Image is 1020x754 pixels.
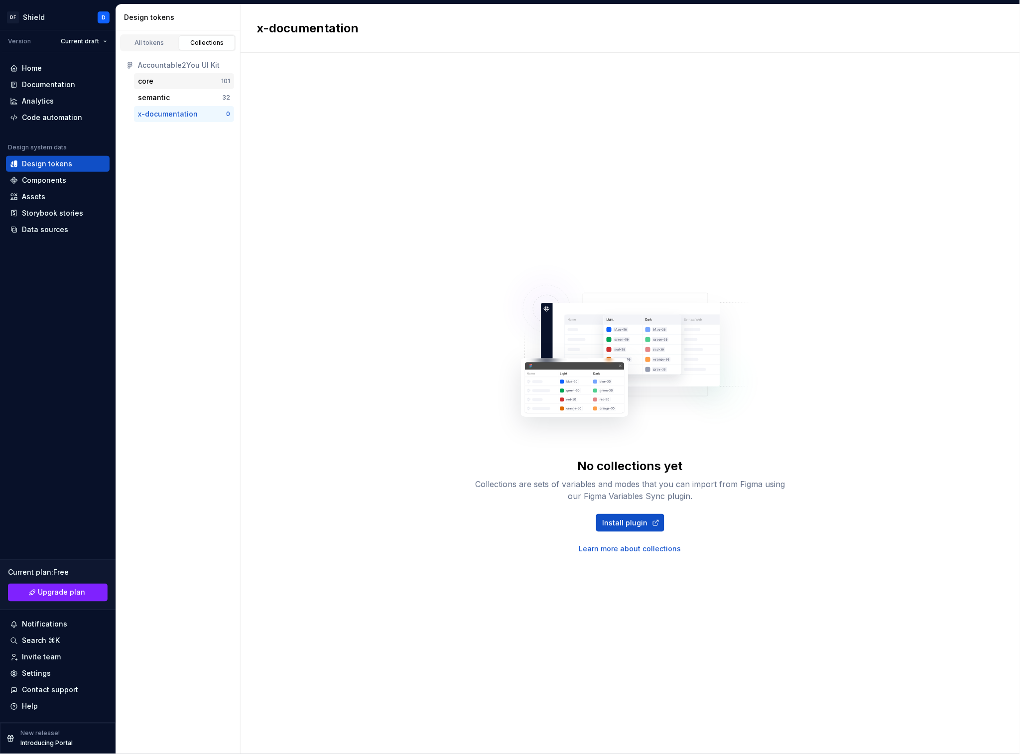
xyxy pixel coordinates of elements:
[471,478,790,502] div: Collections are sets of variables and modes that you can import from Figma using our Figma Variab...
[6,156,110,172] a: Design tokens
[102,13,106,21] div: D
[22,63,42,73] div: Home
[226,110,230,118] div: 0
[6,617,110,632] button: Notifications
[6,666,110,682] a: Settings
[221,77,230,85] div: 101
[6,649,110,665] a: Invite team
[22,636,60,646] div: Search ⌘K
[134,73,234,89] button: core101
[6,633,110,649] button: Search ⌘K
[124,12,236,22] div: Design tokens
[22,652,61,662] div: Invite team
[6,93,110,109] a: Analytics
[134,90,234,106] button: semantic32
[22,620,67,629] div: Notifications
[22,80,75,90] div: Documentation
[579,544,681,554] a: Learn more about collections
[22,208,83,218] div: Storybook stories
[22,192,45,202] div: Assets
[256,20,359,36] h2: x-documentation
[6,682,110,698] button: Contact support
[22,685,78,695] div: Contact support
[2,6,114,28] button: DFShieldD
[8,584,108,602] a: Upgrade plan
[8,143,67,151] div: Design system data
[22,225,68,235] div: Data sources
[23,12,45,22] div: Shield
[61,37,99,45] span: Current draft
[22,159,72,169] div: Design tokens
[8,37,31,45] div: Version
[7,11,19,23] div: DF
[6,77,110,93] a: Documentation
[134,106,234,122] button: x-documentation0
[138,109,198,119] div: x-documentation
[22,175,66,185] div: Components
[6,189,110,205] a: Assets
[125,39,174,47] div: All tokens
[222,94,230,102] div: 32
[6,205,110,221] a: Storybook stories
[578,458,683,474] div: No collections yet
[20,740,73,748] p: Introducing Portal
[22,669,51,679] div: Settings
[596,514,664,532] a: Install plugin
[22,96,54,106] div: Analytics
[138,93,170,103] div: semantic
[6,110,110,126] a: Code automation
[138,60,230,70] div: Accountable2You UI Kit
[603,518,648,528] span: Install plugin
[38,588,86,598] span: Upgrade plan
[8,568,108,578] div: Current plan : Free
[6,60,110,76] a: Home
[138,76,153,86] div: core
[56,34,112,48] button: Current draft
[6,699,110,715] button: Help
[22,702,38,712] div: Help
[20,730,60,738] p: New release!
[182,39,232,47] div: Collections
[22,113,82,123] div: Code automation
[6,222,110,238] a: Data sources
[6,172,110,188] a: Components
